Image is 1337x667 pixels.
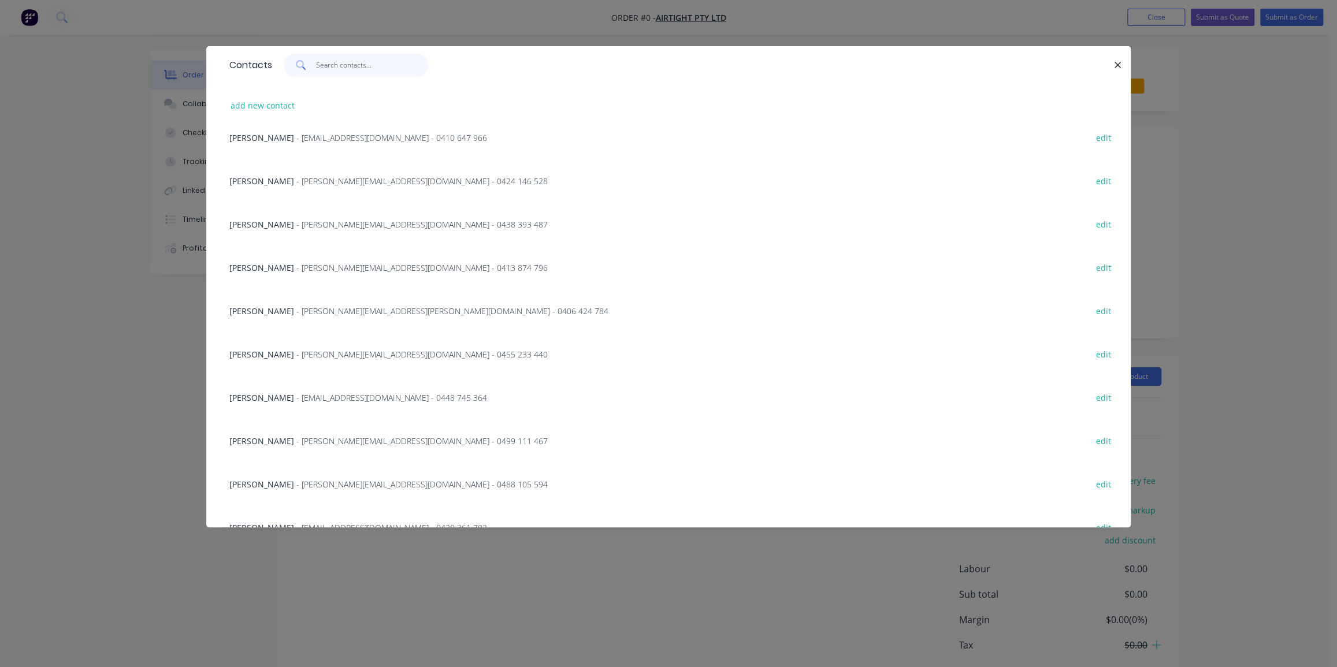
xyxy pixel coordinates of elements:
span: [PERSON_NAME] [229,392,294,403]
button: edit [1090,389,1117,405]
span: [PERSON_NAME] [229,262,294,273]
button: edit [1090,173,1117,188]
span: [PERSON_NAME] [229,435,294,446]
button: edit [1090,519,1117,535]
span: - [PERSON_NAME][EMAIL_ADDRESS][DOMAIN_NAME] - 0413 874 796 [296,262,548,273]
input: Search contacts... [316,54,429,77]
button: edit [1090,216,1117,232]
span: [PERSON_NAME] [229,219,294,230]
span: - [EMAIL_ADDRESS][DOMAIN_NAME] - 0420 361 792 [296,522,487,533]
button: edit [1090,433,1117,448]
div: Contacts [224,47,272,84]
span: - [PERSON_NAME][EMAIL_ADDRESS][DOMAIN_NAME] - 0499 111 467 [296,435,548,446]
span: - [PERSON_NAME][EMAIL_ADDRESS][DOMAIN_NAME] - 0455 233 440 [296,349,548,360]
span: - [PERSON_NAME][EMAIL_ADDRESS][PERSON_NAME][DOMAIN_NAME] - 0406 424 784 [296,305,608,316]
span: [PERSON_NAME] [229,132,294,143]
span: [PERSON_NAME] [229,176,294,187]
span: [PERSON_NAME] [229,305,294,316]
span: [PERSON_NAME] [229,349,294,360]
button: edit [1090,346,1117,362]
span: - [PERSON_NAME][EMAIL_ADDRESS][DOMAIN_NAME] - 0424 146 528 [296,176,548,187]
button: edit [1090,476,1117,491]
button: edit [1090,259,1117,275]
span: [PERSON_NAME] [229,522,294,533]
button: edit [1090,303,1117,318]
span: - [EMAIL_ADDRESS][DOMAIN_NAME] - 0448 745 364 [296,392,487,403]
span: [PERSON_NAME] [229,479,294,490]
span: - [PERSON_NAME][EMAIL_ADDRESS][DOMAIN_NAME] - 0488 105 594 [296,479,548,490]
span: - [EMAIL_ADDRESS][DOMAIN_NAME] - 0410 647 966 [296,132,487,143]
span: - [PERSON_NAME][EMAIL_ADDRESS][DOMAIN_NAME] - 0438 393 487 [296,219,548,230]
button: add new contact [225,98,301,113]
button: edit [1090,129,1117,145]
